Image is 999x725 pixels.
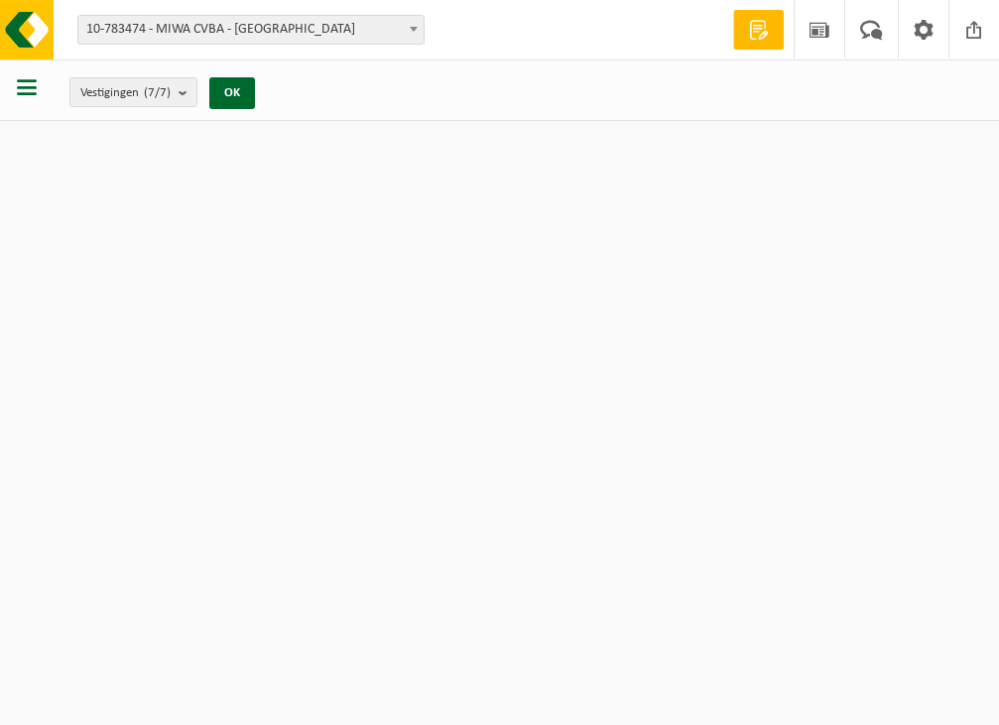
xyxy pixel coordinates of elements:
[77,15,425,45] span: 10-783474 - MIWA CVBA - SINT-NIKLAAS
[144,86,171,99] count: (7/7)
[69,77,197,107] button: Vestigingen(7/7)
[78,16,424,44] span: 10-783474 - MIWA CVBA - SINT-NIKLAAS
[209,77,255,109] button: OK
[80,78,171,108] span: Vestigingen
